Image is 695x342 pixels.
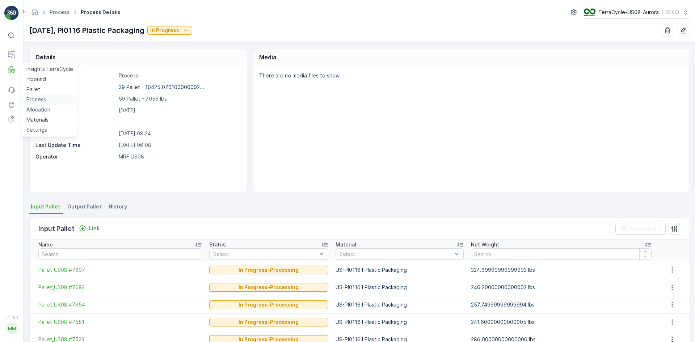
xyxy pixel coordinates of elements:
[119,153,239,160] p: MRF.US08
[38,284,202,291] a: Pallet_US08 #7692
[467,296,655,313] td: 257.74999999999994 lbs
[6,323,18,334] div: MM
[35,142,116,149] p: Last Update Time
[332,313,467,331] td: US-PI0116 I Plastic Packaging
[38,266,202,274] a: Pallet_US08 #7697
[332,261,467,279] td: US-PI0116 I Plastic Packaging
[340,250,452,258] p: Select
[471,241,499,248] p: Net Weight
[119,95,239,102] p: 59 Pallet - 7055 lbs
[209,266,328,274] button: In Progress-Processing
[38,301,202,308] a: Pallet_US08 #7654
[630,225,661,232] p: Clear Filters
[89,225,100,232] p: Link
[38,318,202,326] a: Pallet_US08 #7551
[239,318,299,326] p: In Progress-Processing
[4,6,19,20] img: logo
[119,142,239,149] p: [DATE] 06:08
[119,84,204,90] p: 39 Pallet - 10425.076100000002...
[584,8,595,16] img: image_ci7OI47.png
[119,107,239,114] p: [DATE]
[209,318,328,326] button: In Progress-Processing
[119,72,239,79] p: Process
[239,266,299,274] p: In Progress-Processing
[119,118,239,126] p: -
[38,224,75,234] p: Input Pallet
[76,224,102,233] button: Link
[31,11,39,17] a: Homepage
[147,26,192,35] button: In Progress
[38,248,202,260] input: Search
[467,279,655,296] td: 246.20000000000002 lbs
[332,279,467,296] td: US-PI0116 I Plastic Packaging
[209,300,328,309] button: In Progress-Processing
[4,321,19,336] button: MM
[109,203,127,210] span: History
[332,296,467,313] td: US-PI0116 I Plastic Packaging
[584,6,689,19] button: TerraCycle-US08-Aurora(-05:00)
[598,9,659,16] p: TerraCycle-US08-Aurora
[213,250,317,258] p: Select
[615,223,666,235] button: Clear Filters
[336,241,356,248] p: Material
[209,241,226,248] p: Status
[79,9,122,16] span: Process Details
[259,53,277,62] p: Media
[35,153,116,160] p: Operator
[239,284,299,291] p: In Progress-Processing
[119,130,239,137] p: [DATE] 08:24
[467,313,655,331] td: 241.60000000000005 lbs
[50,9,70,15] a: Process
[239,301,299,308] p: In Progress-Processing
[35,53,56,62] p: Details
[209,283,328,292] button: In Progress-Processing
[150,27,179,34] p: In Progress
[67,203,101,210] span: Output Pallet
[29,25,144,36] p: [DATE], PI0116 Plastic Packaging
[471,248,652,260] input: Search
[259,72,681,79] p: There are no media files to show.
[31,203,60,210] span: Input Pallet
[467,261,655,279] td: 324.69999999999993 lbs
[4,315,19,320] span: v 1.48.1
[662,9,679,15] p: ( -05:00 )
[38,241,53,248] p: Name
